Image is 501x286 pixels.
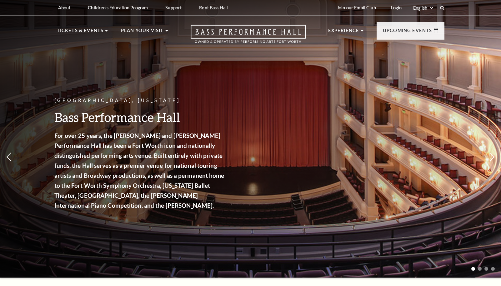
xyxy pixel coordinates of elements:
p: Rent Bass Hall [199,5,228,10]
p: Upcoming Events [383,27,432,38]
p: About [58,5,71,10]
strong: For over 25 years, the [PERSON_NAME] and [PERSON_NAME] Performance Hall has been a Fort Worth ico... [54,132,224,209]
p: Experience [328,27,359,38]
p: Children's Education Program [88,5,148,10]
select: Select: [412,5,434,11]
p: Tickets & Events [57,27,104,38]
p: Support [165,5,182,10]
h3: Bass Performance Hall [54,109,226,125]
p: Plan Your Visit [121,27,164,38]
p: [GEOGRAPHIC_DATA], [US_STATE] [54,97,226,104]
